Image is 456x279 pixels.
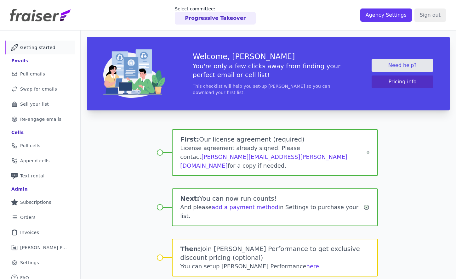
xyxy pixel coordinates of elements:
[5,210,75,224] a: Orders
[193,62,344,79] h5: You're only a few clicks away from finding your perfect email or cell list!
[20,101,49,107] span: Sell your list
[20,173,45,179] span: Text rental
[20,86,57,92] span: Swap for emails
[5,41,75,54] a: Getting started
[185,14,246,22] p: Progressive Takeover
[5,112,75,126] a: Re-engage emails
[193,83,344,96] p: This checklist will help you set-up [PERSON_NAME] so you can download your first list.
[5,226,75,239] a: Invoices
[180,245,200,253] span: Then:
[180,262,369,271] div: You can setup [PERSON_NAME] Performance .
[372,59,433,72] a: Need help?
[360,8,412,22] input: Agency Settings
[20,229,39,236] span: Invoices
[193,52,344,62] h3: Welcome, [PERSON_NAME]
[5,241,75,254] a: [PERSON_NAME] Performance
[175,6,256,25] a: Select committee: Progressive Takeover
[5,256,75,270] a: Settings
[5,154,75,168] a: Append cells
[306,263,319,270] a: here
[10,9,71,21] img: Fraiser Logo
[5,97,75,111] a: Sell your list
[20,71,45,77] span: Pull emails
[5,169,75,183] a: Text rental
[180,244,369,262] h1: Join [PERSON_NAME] Performance to get exclusive discount pricing (optional)
[180,195,199,202] span: Next:
[20,158,50,164] span: Append cells
[180,136,199,143] span: First:
[11,129,24,136] div: Cells
[180,194,363,203] h1: You can now run counts!
[20,116,61,122] span: Re-engage emails
[11,186,28,192] div: Admin
[180,153,347,169] a: [PERSON_NAME][EMAIL_ADDRESS][PERSON_NAME][DOMAIN_NAME]
[5,139,75,153] a: Pull cells
[103,49,165,98] img: img
[175,6,256,12] p: Select committee:
[5,67,75,81] a: Pull emails
[372,75,433,88] button: Pricing info
[180,144,367,170] div: License agreement already signed. Please contact for a copy if needed.
[11,58,28,64] div: Emails
[180,135,367,144] h1: Our license agreement (required)
[20,199,51,205] span: Subscriptions
[20,142,40,149] span: Pull cells
[20,214,36,220] span: Orders
[20,259,39,266] span: Settings
[5,195,75,209] a: Subscriptions
[212,204,278,210] a: add a payment method
[414,8,446,22] input: Sign out
[20,244,68,251] span: [PERSON_NAME] Performance
[5,82,75,96] a: Swap for emails
[20,44,55,51] span: Getting started
[180,203,363,220] div: And please in Settings to purchase your list.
